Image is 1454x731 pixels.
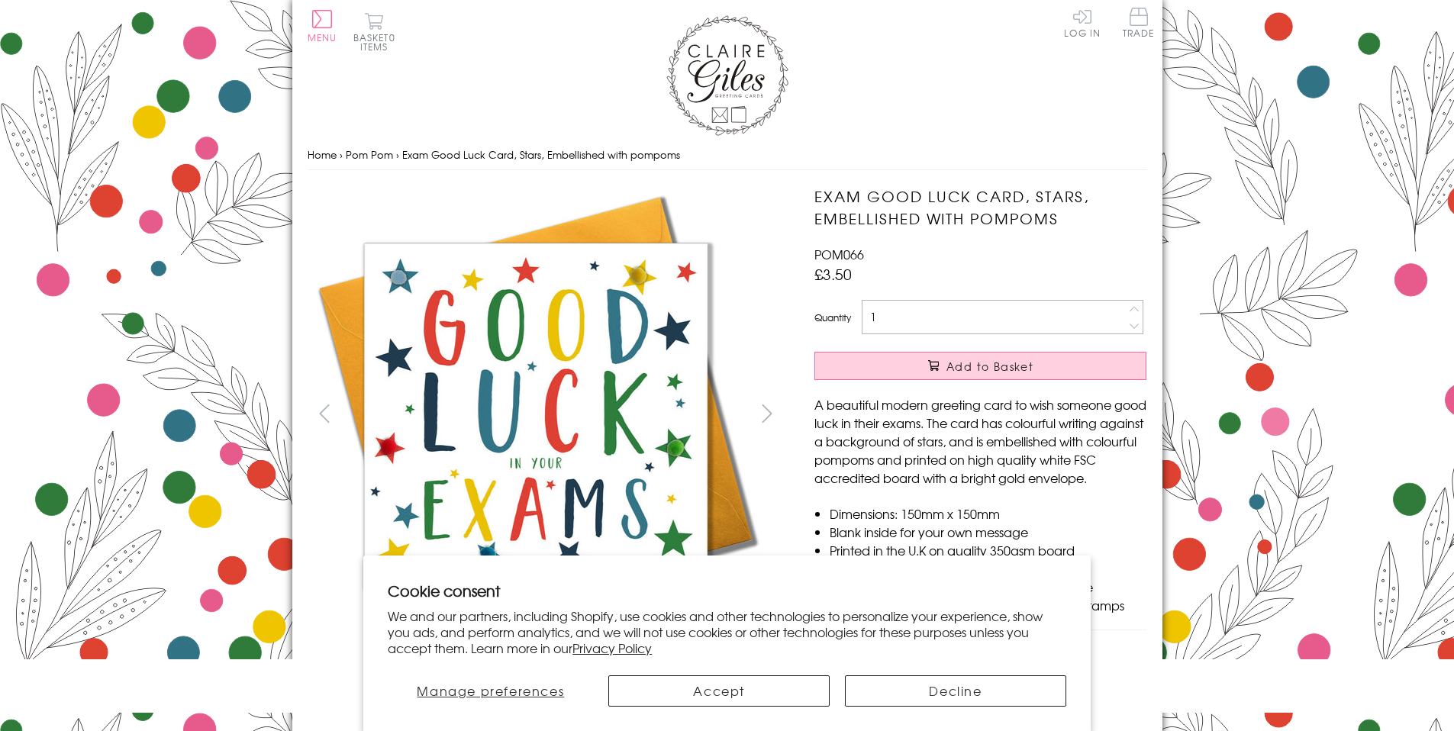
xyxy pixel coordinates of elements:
li: Printed in the U.K on quality 350gsm board [830,541,1146,559]
span: Menu [308,31,337,44]
button: Accept [608,675,830,707]
span: Manage preferences [417,681,564,700]
p: We and our partners, including Shopify, use cookies and other technologies to personalize your ex... [388,608,1066,655]
button: next [750,396,784,430]
h2: Cookie consent [388,580,1066,601]
span: Exam Good Luck Card, Stars, Embellished with pompoms [402,147,680,162]
img: Claire Giles Greetings Cards [666,15,788,136]
li: Blank inside for your own message [830,523,1146,541]
li: Dimensions: 150mm x 150mm [830,504,1146,523]
button: Menu [308,10,337,42]
a: Home [308,147,337,162]
button: Manage preferences [388,675,593,707]
label: Quantity [814,311,851,324]
button: Add to Basket [814,352,1146,380]
span: £3.50 [814,263,852,285]
img: Exam Good Luck Card, Stars, Embellished with pompoms [307,185,765,643]
a: Trade [1123,8,1155,40]
h1: Exam Good Luck Card, Stars, Embellished with pompoms [814,185,1146,230]
a: Pom Pom [346,147,393,162]
span: 0 items [360,31,395,53]
p: A beautiful modern greeting card to wish someone good luck in their exams. The card has colourful... [814,395,1146,487]
span: Add to Basket [946,359,1033,374]
img: Exam Good Luck Card, Stars, Embellished with pompoms [784,185,1242,595]
button: Basket0 items [353,12,395,51]
span: POM066 [814,245,864,263]
button: prev [308,396,342,430]
a: Log In [1064,8,1101,37]
button: Decline [845,675,1066,707]
nav: breadcrumbs [308,140,1147,171]
span: › [396,147,399,162]
span: › [340,147,343,162]
span: Trade [1123,8,1155,37]
a: Privacy Policy [572,639,652,657]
